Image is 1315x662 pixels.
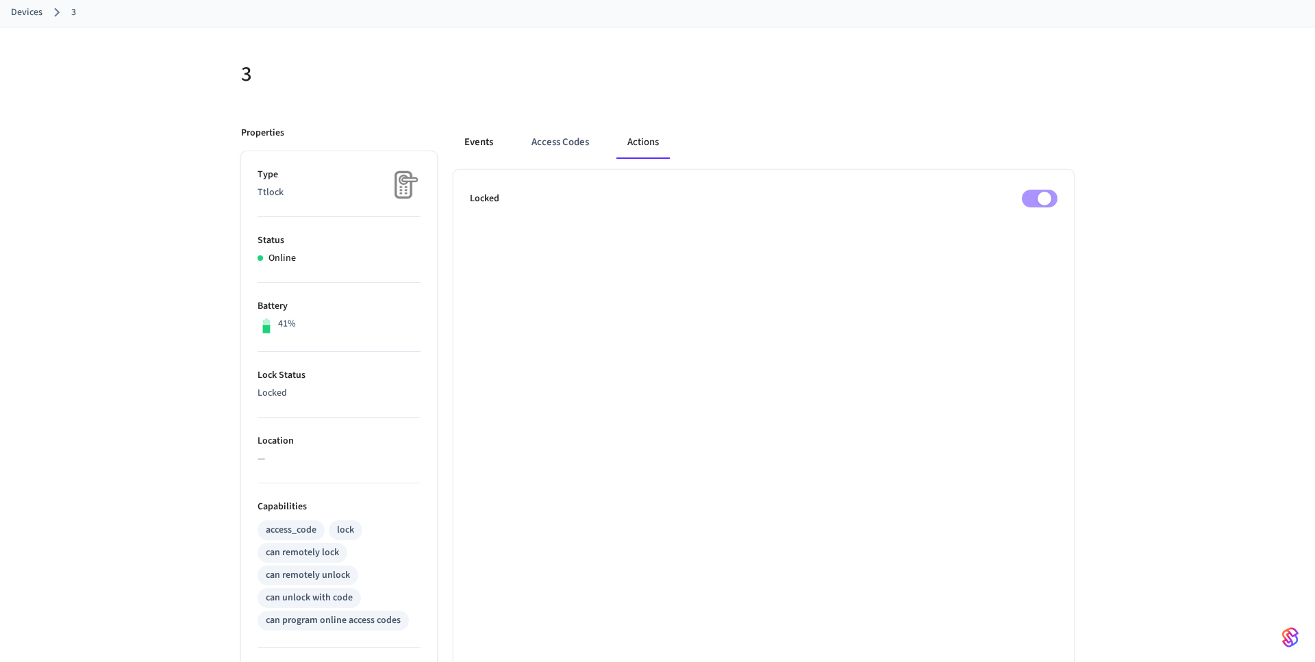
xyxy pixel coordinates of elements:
[1282,626,1299,648] img: SeamLogoGradient.69752ec5.svg
[616,126,670,159] button: Actions
[258,434,421,448] p: Location
[453,126,504,159] button: Events
[266,568,350,583] div: can remotely unlock
[241,126,284,140] p: Properties
[521,126,600,159] button: Access Codes
[258,186,421,200] p: Ttlock
[266,613,401,628] div: can program online access codes
[258,386,421,400] p: Locked
[337,523,354,537] div: lock
[258,452,421,466] p: —
[266,591,353,605] div: can unlock with code
[71,5,76,20] a: 3
[470,192,499,206] p: Locked
[266,546,339,560] div: can remotely lock
[11,5,42,20] a: Devices
[268,251,296,266] p: Online
[266,523,316,537] div: access_code
[258,368,421,383] p: Lock Status
[258,500,421,514] p: Capabilities
[386,168,421,202] img: Placeholder Lock Image
[453,126,1074,159] div: ant example
[258,299,421,314] p: Battery
[278,317,296,331] p: 41%
[258,233,421,248] p: Status
[258,168,421,182] p: Type
[241,60,649,88] h5: 3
